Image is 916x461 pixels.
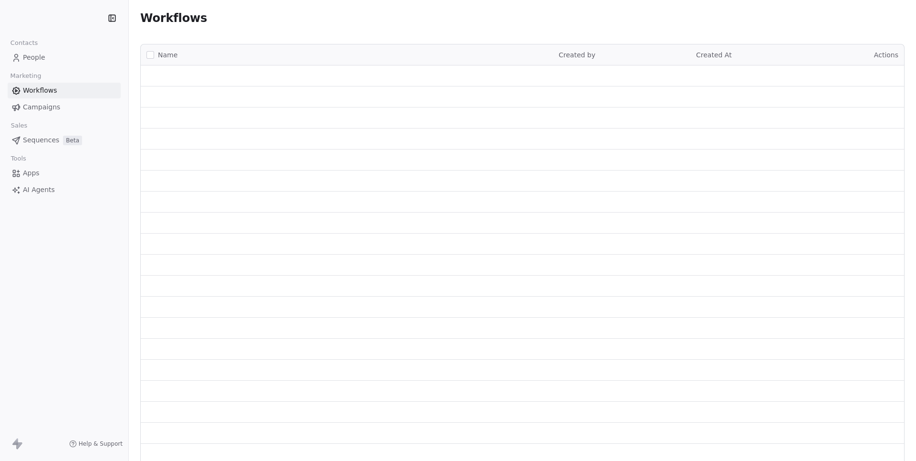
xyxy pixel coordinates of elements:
a: Campaigns [8,99,121,115]
span: Marketing [6,69,45,83]
a: Help & Support [69,440,123,448]
a: AI Agents [8,182,121,198]
span: Contacts [6,36,42,50]
span: Sales [7,118,31,133]
span: Tools [7,151,30,166]
a: Workflows [8,83,121,98]
a: Apps [8,165,121,181]
span: Apps [23,168,40,178]
span: People [23,53,45,63]
span: Sequences [23,135,59,145]
span: Created by [559,51,595,59]
span: AI Agents [23,185,55,195]
span: Help & Support [79,440,123,448]
span: Actions [874,51,898,59]
span: Name [158,50,177,60]
span: Campaigns [23,102,60,112]
a: People [8,50,121,65]
span: Beta [63,136,82,145]
span: Created At [696,51,732,59]
span: Workflows [23,86,57,96]
span: Workflows [140,11,207,25]
a: SequencesBeta [8,132,121,148]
